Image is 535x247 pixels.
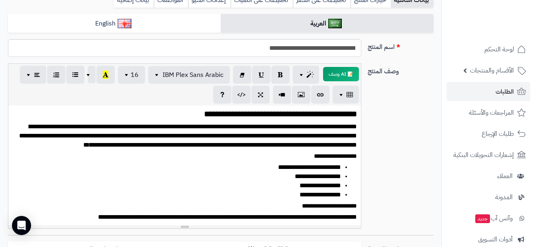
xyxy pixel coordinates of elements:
button: IBM Plex Sans Arabic [148,66,230,84]
a: لوحة التحكم [447,40,530,59]
a: وآتس آبجديد [447,209,530,228]
button: 16 [118,66,145,84]
span: 16 [131,70,139,80]
a: English [8,14,221,33]
label: اسم المنتج [365,39,437,52]
span: طلبات الإرجاع [482,128,514,139]
div: Open Intercom Messenger [12,216,31,235]
a: العربية [221,14,433,33]
span: الأقسام والمنتجات [470,65,514,76]
label: وصف المنتج [365,63,437,76]
span: أدوات التسويق [478,234,513,245]
span: لوحة التحكم [484,44,514,55]
span: الطلبات [496,86,514,97]
span: العملاء [497,171,513,182]
span: جديد [475,214,490,223]
a: المدونة [447,188,530,207]
img: العربية [328,19,342,28]
span: وآتس آب [474,213,513,224]
span: المدونة [495,192,513,203]
a: إشعارات التحويلات البنكية [447,145,530,165]
button: 📝 AI وصف [323,67,359,81]
a: طلبات الإرجاع [447,124,530,143]
a: المراجعات والأسئلة [447,103,530,122]
a: الطلبات [447,82,530,101]
span: المراجعات والأسئلة [469,107,514,118]
a: العملاء [447,167,530,186]
span: إشعارات التحويلات البنكية [453,149,514,161]
img: English [118,19,131,28]
span: IBM Plex Sans Arabic [163,70,223,80]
